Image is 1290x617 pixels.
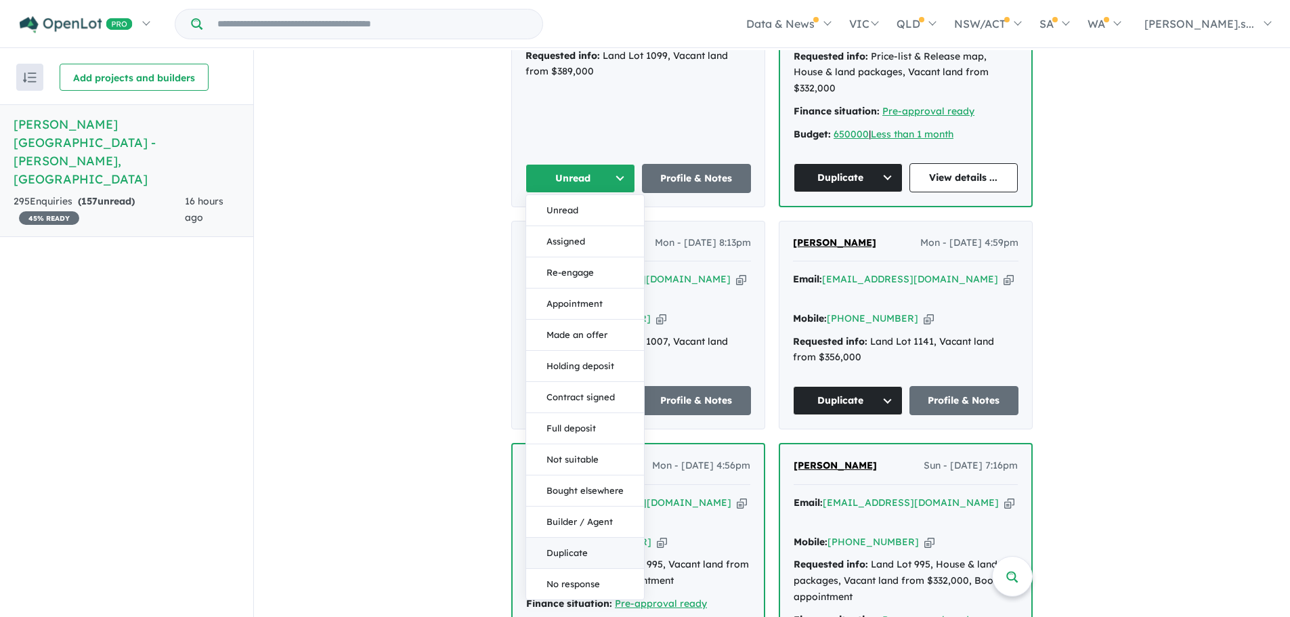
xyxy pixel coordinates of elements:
a: [EMAIL_ADDRESS][DOMAIN_NAME] [822,273,998,285]
span: Sun - [DATE] 7:16pm [924,458,1018,474]
strong: ( unread) [78,195,135,207]
div: | [794,127,1018,143]
span: 16 hours ago [185,195,223,224]
a: [PERSON_NAME] [794,458,877,474]
button: Duplicate [794,163,903,192]
button: Appointment [526,289,644,320]
span: Mon - [DATE] 4:56pm [652,458,750,474]
button: Not suitable [526,444,644,475]
strong: Requested info: [793,335,867,347]
a: Pre-approval ready [615,597,707,610]
a: [PHONE_NUMBER] [827,536,919,548]
a: Less than 1 month [871,128,953,140]
span: Mon - [DATE] 8:13pm [655,235,751,251]
button: No response [526,569,644,599]
button: Copy [737,496,747,510]
div: Land Lot 1141, Vacant land from $356,000 [793,334,1018,366]
strong: Finance situation: [794,105,880,117]
span: [PERSON_NAME] [793,236,876,249]
a: View details ... [909,163,1018,192]
a: Pre-approval ready [882,105,974,117]
strong: Mobile: [793,312,827,324]
a: [PHONE_NUMBER] [827,312,918,324]
button: Full deposit [526,413,644,444]
button: Copy [924,535,934,549]
div: 295 Enquir ies [14,194,185,226]
button: Duplicate [793,386,903,415]
button: Add projects and builders [60,64,209,91]
button: Bought elsewhere [526,475,644,507]
a: Profile & Notes [642,386,752,415]
input: Try estate name, suburb, builder or developer [205,9,540,39]
button: Contract signed [526,382,644,413]
button: Copy [1004,272,1014,286]
strong: Finance situation: [526,597,612,610]
div: Land Lot 995, House & land packages, Vacant land from $332,000, Book an appointment [794,557,1018,605]
a: 650000 [834,128,869,140]
strong: Requested info: [794,50,868,62]
button: Copy [657,535,667,549]
a: [PERSON_NAME] [793,235,876,251]
img: sort.svg [23,72,37,83]
h5: [PERSON_NAME][GEOGRAPHIC_DATA] - [PERSON_NAME] , [GEOGRAPHIC_DATA] [14,115,240,188]
button: Copy [656,312,666,326]
span: [PERSON_NAME] [794,459,877,471]
button: Builder / Agent [526,507,644,538]
strong: Mobile: [794,536,827,548]
span: Mon - [DATE] 4:59pm [920,235,1018,251]
strong: Email: [794,496,823,509]
button: Re-engage [526,257,644,289]
button: Copy [1004,496,1014,510]
div: Unread [525,194,645,600]
button: Holding deposit [526,351,644,382]
span: 45 % READY [19,211,79,225]
div: Price-list & Release map, House & land packages, Vacant land from $332,000 [794,49,1018,97]
div: Land Lot 1099, Vacant land from $389,000 [525,48,751,81]
a: Profile & Notes [909,386,1019,415]
button: Unread [526,195,644,226]
a: Profile & Notes [642,164,752,193]
strong: Requested info: [525,49,600,62]
button: Copy [736,272,746,286]
button: Copy [924,312,934,326]
strong: Budget: [794,128,831,140]
strong: Email: [793,273,822,285]
button: Duplicate [526,538,644,569]
button: Made an offer [526,320,644,351]
span: [PERSON_NAME].s... [1144,17,1254,30]
button: Unread [525,164,635,193]
span: 157 [81,195,98,207]
a: [EMAIL_ADDRESS][DOMAIN_NAME] [823,496,999,509]
button: Assigned [526,226,644,257]
strong: Requested info: [794,558,868,570]
img: Openlot PRO Logo White [20,16,133,33]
